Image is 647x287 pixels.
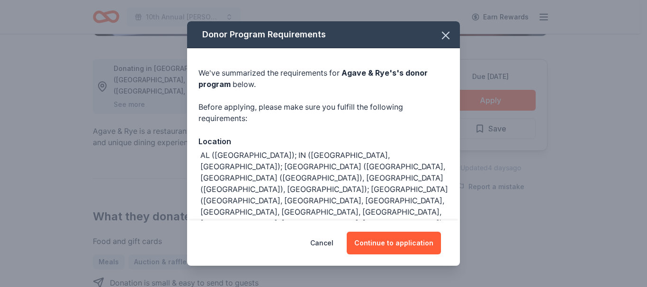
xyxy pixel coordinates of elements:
button: Continue to application [347,232,441,254]
div: AL ([GEOGRAPHIC_DATA]); IN ([GEOGRAPHIC_DATA], [GEOGRAPHIC_DATA]); [GEOGRAPHIC_DATA] ([GEOGRAPHIC... [200,149,449,240]
div: Location [198,135,449,148]
button: Cancel [310,232,333,254]
div: Donor Program Requirements [187,21,460,48]
div: We've summarized the requirements for below. [198,67,449,90]
div: Before applying, please make sure you fulfill the following requirements: [198,101,449,124]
